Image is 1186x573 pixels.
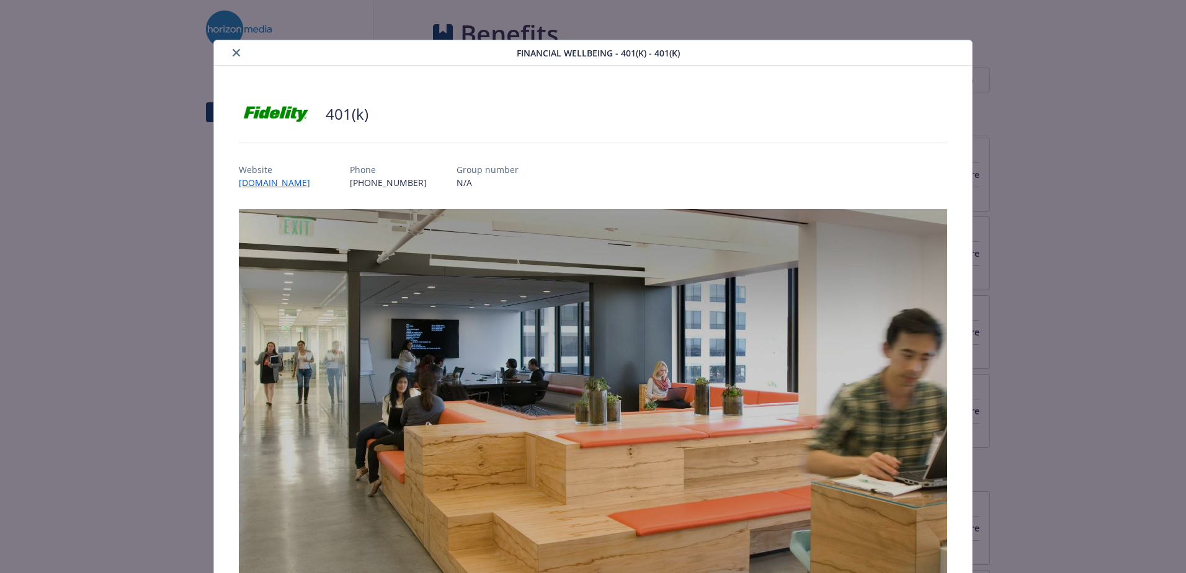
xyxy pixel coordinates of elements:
p: Website [239,163,320,176]
span: Financial Wellbeing - 401(k) - 401(k) [517,47,680,60]
a: [DOMAIN_NAME] [239,177,320,189]
p: N/A [457,176,519,189]
img: Fidelity Investments [239,95,313,133]
p: [PHONE_NUMBER] [350,176,427,189]
button: close [229,45,244,60]
p: Group number [457,163,519,176]
p: Phone [350,163,427,176]
h2: 401(k) [326,104,368,125]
